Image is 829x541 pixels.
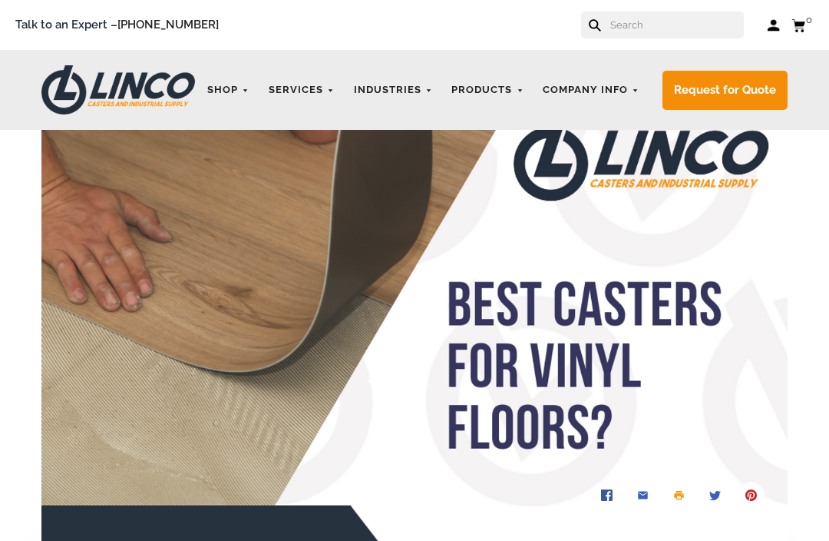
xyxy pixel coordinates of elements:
[767,18,780,33] a: Log in
[535,75,647,105] a: Company Info
[791,15,814,35] a: 0
[662,71,788,110] a: Request for Quote
[444,75,531,105] a: Products
[346,75,441,105] a: Industries
[117,18,219,32] a: [PHONE_NUMBER]
[41,65,195,115] img: LINCO CASTERS & INDUSTRIAL SUPPLY
[261,75,342,105] a: Services
[200,75,257,105] a: Shop
[806,14,812,25] span: 0
[15,15,219,35] span: Talk to an Expert –
[609,12,744,38] input: Search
